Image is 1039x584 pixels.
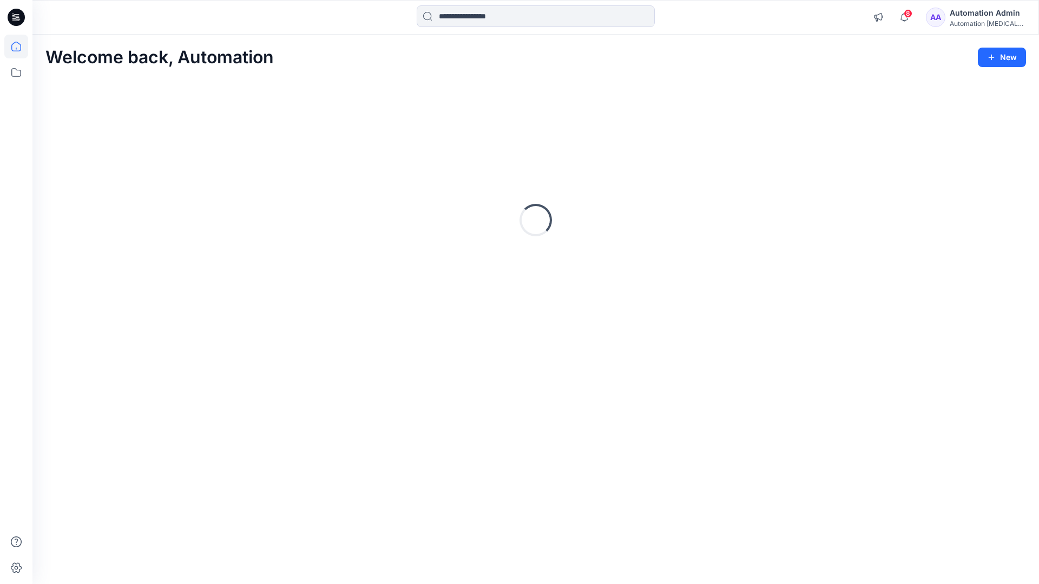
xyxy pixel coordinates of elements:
[904,9,912,18] span: 8
[950,19,1025,28] div: Automation [MEDICAL_DATA]...
[926,8,945,27] div: AA
[45,48,274,68] h2: Welcome back, Automation
[950,6,1025,19] div: Automation Admin
[978,48,1026,67] button: New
